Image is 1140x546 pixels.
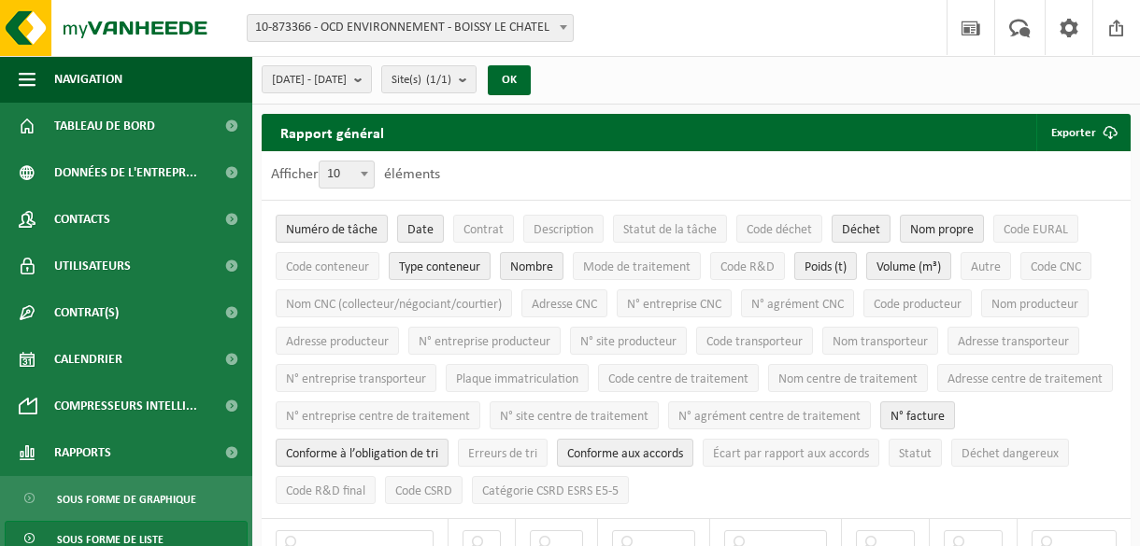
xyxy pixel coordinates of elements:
span: Code déchet [747,223,812,237]
span: Nom centre de traitement [778,372,918,386]
button: Code CSRDCode CSRD: Activate to sort [385,476,463,504]
span: 10-873366 - OCD ENVIRONNEMENT - BOISSY LE CHATEL [247,14,574,42]
span: Conforme aux accords [567,447,683,461]
button: OK [488,65,531,95]
button: Code déchetCode déchet: Activate to sort [736,215,822,243]
span: Nombre [510,260,553,274]
button: Adresse centre de traitementAdresse centre de traitement: Activate to sort [937,364,1113,392]
span: Poids (t) [805,260,847,274]
span: Utilisateurs [54,243,131,289]
span: N° facture [891,410,945,424]
span: Conforme à l’obligation de tri [286,447,438,461]
span: Calendrier [54,336,122,383]
button: Code R&DCode R&amp;D: Activate to sort [710,252,785,280]
button: Catégorie CSRD ESRS E5-5Catégorie CSRD ESRS E5-5: Activate to sort [472,476,629,504]
button: N° entreprise CNCN° entreprise CNC: Activate to sort [617,289,732,317]
span: Déchet dangereux [962,447,1059,461]
span: Erreurs de tri [468,447,537,461]
button: Type conteneurType conteneur: Activate to sort [389,252,491,280]
span: Code producteur [874,298,962,312]
span: Déchet [842,223,880,237]
button: Erreurs de triErreurs de tri: Activate to sort [458,439,548,467]
count: (1/1) [426,74,451,86]
button: Adresse CNCAdresse CNC: Activate to sort [521,289,607,317]
span: Code R&D [720,260,775,274]
button: Poids (t)Poids (t): Activate to sort [794,252,857,280]
span: Adresse transporteur [958,335,1069,349]
span: Plaque immatriculation [456,372,578,386]
button: DescriptionDescription: Activate to sort [523,215,604,243]
button: Code EURALCode EURAL: Activate to sort [993,215,1078,243]
button: Conforme à l’obligation de tri : Activate to sort [276,439,449,467]
button: Plaque immatriculationPlaque immatriculation: Activate to sort [446,364,589,392]
span: N° entreprise centre de traitement [286,410,470,424]
button: Exporter [1036,114,1129,151]
button: N° entreprise producteurN° entreprise producteur: Activate to sort [408,327,561,355]
button: Site(s)(1/1) [381,65,477,93]
span: Type conteneur [399,260,480,274]
span: N° entreprise producteur [419,335,550,349]
span: Nom transporteur [833,335,928,349]
span: Nom producteur [991,298,1078,312]
button: Adresse producteurAdresse producteur: Activate to sort [276,327,399,355]
button: N° agrément CNCN° agrément CNC: Activate to sort [741,289,854,317]
span: Nom propre [910,223,974,237]
span: Adresse producteur [286,335,389,349]
span: Statut [899,447,932,461]
label: Afficher éléments [271,167,440,182]
span: Code CNC [1031,260,1081,274]
button: Écart par rapport aux accordsÉcart par rapport aux accords: Activate to sort [703,439,879,467]
button: N° site centre de traitementN° site centre de traitement: Activate to sort [490,401,659,429]
span: Catégorie CSRD ESRS E5-5 [482,484,619,498]
button: N° agrément centre de traitementN° agrément centre de traitement: Activate to sort [668,401,871,429]
button: ContratContrat: Activate to sort [453,215,514,243]
span: Volume (m³) [876,260,941,274]
button: Adresse transporteurAdresse transporteur: Activate to sort [948,327,1079,355]
button: Nom producteurNom producteur: Activate to sort [981,289,1089,317]
span: N° entreprise CNC [627,298,721,312]
span: 10 [320,161,374,188]
span: N° agrément CNC [751,298,844,312]
button: StatutStatut: Activate to sort [889,439,942,467]
span: Code EURAL [1004,223,1068,237]
button: Mode de traitementMode de traitement: Activate to sort [573,252,701,280]
button: N° entreprise transporteurN° entreprise transporteur: Activate to sort [276,364,436,392]
span: N° agrément centre de traitement [678,410,861,424]
span: Autre [971,260,1001,274]
span: Tableau de bord [54,103,155,149]
span: Navigation [54,56,122,103]
button: N° entreprise centre de traitementN° entreprise centre de traitement: Activate to sort [276,401,480,429]
span: Contrat(s) [54,289,119,336]
button: Nom CNC (collecteur/négociant/courtier)Nom CNC (collecteur/négociant/courtier): Activate to sort [276,289,512,317]
span: Code conteneur [286,260,369,274]
span: Adresse CNC [532,298,597,312]
button: Code R&D finalCode R&amp;D final: Activate to sort [276,476,376,504]
span: Contacts [54,196,110,243]
span: N° site producteur [580,335,677,349]
button: NombreNombre: Activate to sort [500,252,563,280]
span: 10-873366 - OCD ENVIRONNEMENT - BOISSY LE CHATEL [248,15,573,41]
span: Écart par rapport aux accords [713,447,869,461]
button: Nom centre de traitementNom centre de traitement: Activate to sort [768,364,928,392]
span: Rapports [54,429,111,476]
span: Sous forme de graphique [57,482,196,517]
button: Code CNCCode CNC: Activate to sort [1020,252,1091,280]
button: Statut de la tâcheStatut de la tâche: Activate to sort [613,215,727,243]
button: DéchetDéchet: Activate to sort [832,215,891,243]
a: Sous forme de graphique [5,481,248,516]
h2: Rapport général [262,114,403,151]
span: Numéro de tâche [286,223,378,237]
button: Nom transporteurNom transporteur: Activate to sort [822,327,938,355]
span: Statut de la tâche [623,223,717,237]
span: [DATE] - [DATE] [272,66,347,94]
button: Code producteurCode producteur: Activate to sort [863,289,972,317]
span: Date [407,223,434,237]
button: Code centre de traitementCode centre de traitement: Activate to sort [598,364,759,392]
span: Code centre de traitement [608,372,748,386]
button: DateDate: Activate to sort [397,215,444,243]
button: Conforme aux accords : Activate to sort [557,439,693,467]
button: Nom propreNom propre: Activate to sort [900,215,984,243]
button: N° site producteurN° site producteur : Activate to sort [570,327,687,355]
span: Nom CNC (collecteur/négociant/courtier) [286,298,502,312]
span: Mode de traitement [583,260,691,274]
